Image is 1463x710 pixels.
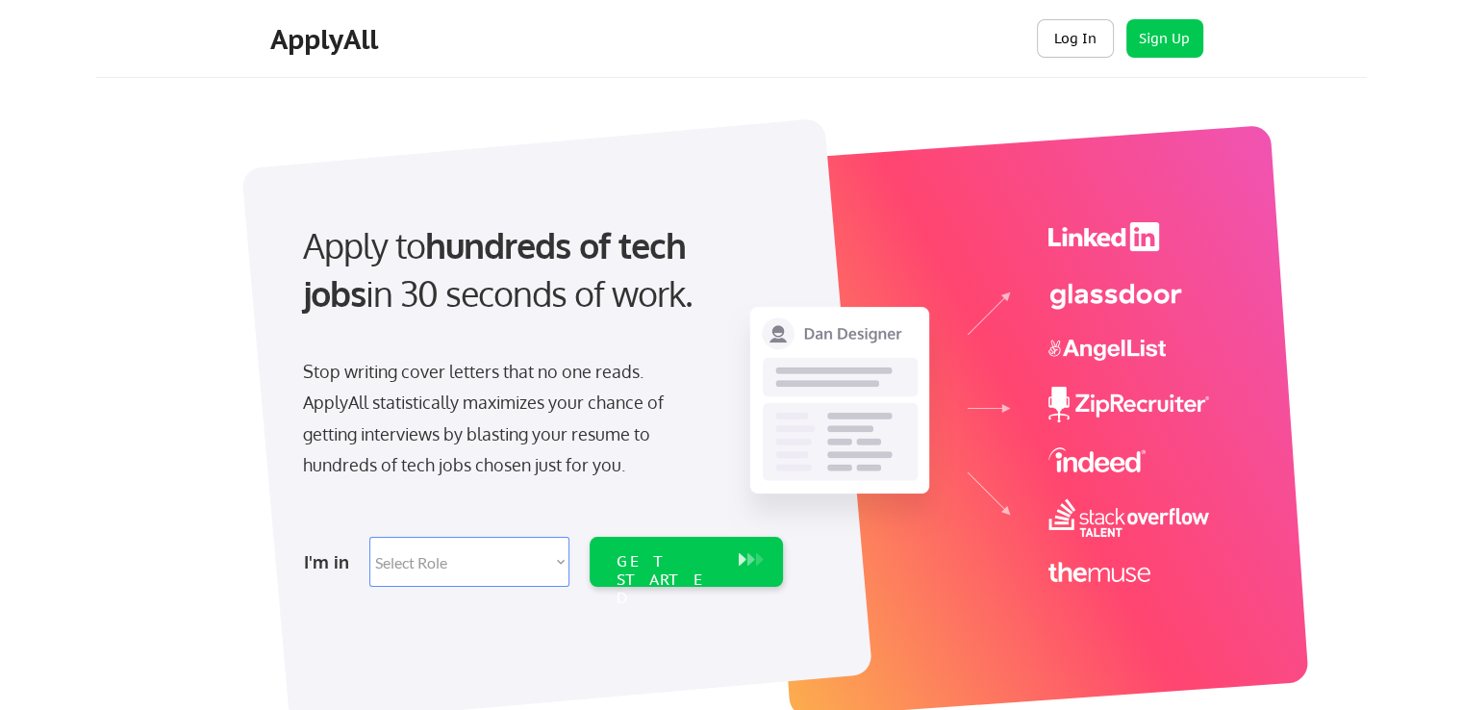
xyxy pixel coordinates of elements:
div: GET STARTED [617,552,719,608]
div: ApplyAll [270,23,384,56]
div: I'm in [304,546,358,577]
strong: hundreds of tech jobs [303,223,694,315]
div: Stop writing cover letters that no one reads. ApplyAll statistically maximizes your chance of get... [303,356,698,481]
button: Log In [1037,19,1114,58]
div: Apply to in 30 seconds of work. [303,221,775,318]
button: Sign Up [1126,19,1203,58]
